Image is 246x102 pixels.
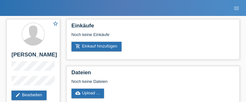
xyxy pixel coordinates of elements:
a: editBearbeiten [11,91,47,100]
i: cloud_upload [75,91,80,96]
h2: Dateien [71,69,235,79]
a: add_shopping_cartEinkauf hinzufügen [71,42,122,51]
h2: Einkäufe [71,23,235,32]
a: cloud_uploadUpload ... [71,89,104,98]
i: add_shopping_cart [75,44,80,49]
i: menu [233,5,240,11]
i: star_border [53,21,58,26]
i: edit [15,92,20,98]
div: Noch keine Dateien [71,79,186,84]
div: Noch keine Einkäufe [71,32,235,42]
a: menu [230,6,243,10]
h2: [PERSON_NAME] [11,52,55,61]
a: star_border [53,21,58,27]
